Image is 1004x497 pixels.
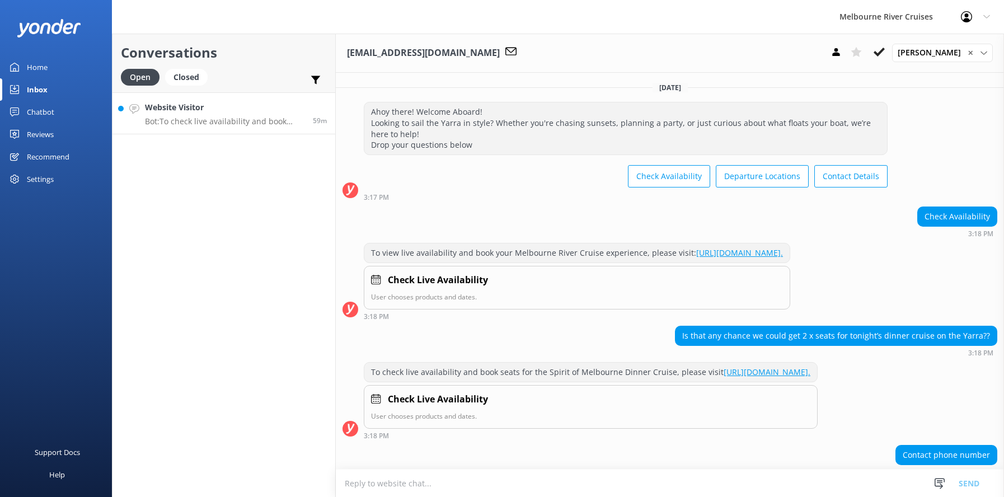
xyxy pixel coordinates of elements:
p: User chooses products and dates. [371,411,810,421]
div: Aug 27 2025 03:17pm (UTC +10:00) Australia/Sydney [364,193,888,201]
div: Aug 27 2025 03:24pm (UTC +10:00) Australia/Sydney [895,468,997,476]
a: Website VisitorBot:To check live availability and book seats for the Spirit of Melbourne Dinner C... [112,92,335,134]
a: Open [121,71,165,83]
h4: Check Live Availability [388,392,488,407]
strong: 3:18 PM [968,231,993,237]
div: Open [121,69,159,86]
div: Aug 27 2025 03:18pm (UTC +10:00) Australia/Sydney [917,229,997,237]
div: Reviews [27,123,54,146]
a: [URL][DOMAIN_NAME]. [724,367,810,377]
strong: 3:18 PM [364,313,389,320]
div: Aug 27 2025 03:18pm (UTC +10:00) Australia/Sydney [364,432,818,439]
div: Aug 27 2025 03:18pm (UTC +10:00) Australia/Sydney [364,312,790,320]
div: Settings [27,168,54,190]
div: Chatbot [27,101,54,123]
strong: 3:18 PM [968,350,993,357]
button: Departure Locations [716,165,809,187]
div: Assign User [892,44,993,62]
div: Home [27,56,48,78]
div: To check live availability and book seats for the Spirit of Melbourne Dinner Cruise, please visit [364,363,817,382]
div: Support Docs [35,441,80,463]
div: Inbox [27,78,48,101]
div: Aug 27 2025 03:18pm (UTC +10:00) Australia/Sydney [675,349,997,357]
img: yonder-white-logo.png [17,19,81,37]
div: Closed [165,69,208,86]
button: Contact Details [814,165,888,187]
h4: Check Live Availability [388,273,488,288]
div: To view live availability and book your Melbourne River Cruise experience, please visit: [364,243,790,262]
p: Bot: To check live availability and book seats for the Spirit of Melbourne Dinner Cruise, please ... [145,116,304,126]
a: [URL][DOMAIN_NAME]. [696,247,783,258]
h4: Website Visitor [145,101,304,114]
span: Aug 27 2025 03:18pm (UTC +10:00) Australia/Sydney [313,116,327,125]
strong: 3:18 PM [364,433,389,439]
strong: 3:17 PM [364,194,389,201]
div: Ahoy there! Welcome Aboard! Looking to sail the Yarra in style? Whether you're chasing sunsets, p... [364,102,887,154]
span: ✕ [968,48,973,58]
div: Recommend [27,146,69,168]
div: Is that any chance we could get 2 x seats for tonight’s dinner cruise on the Yarra?? [675,326,997,345]
div: Check Availability [918,207,997,226]
a: Closed [165,71,213,83]
button: Check Availability [628,165,710,187]
p: User chooses products and dates. [371,292,783,302]
h2: Conversations [121,42,327,63]
div: Help [49,463,65,486]
span: [PERSON_NAME] [898,46,968,59]
h3: [EMAIL_ADDRESS][DOMAIN_NAME] [347,46,500,60]
div: Contact phone number [896,446,997,465]
span: [DATE] [653,83,688,92]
